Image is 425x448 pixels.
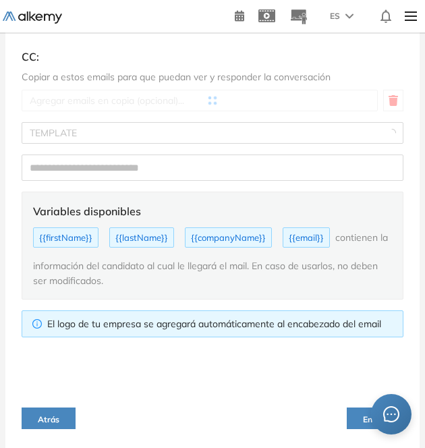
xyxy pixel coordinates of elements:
[399,3,422,30] img: Menu
[22,408,76,429] button: Atrás
[33,231,388,287] span: contienen la información del candidato al cual le llegará el mail. En caso de usarlos, no deben s...
[345,13,353,19] img: arrow
[33,203,392,219] h5: Variables disponibles
[32,319,42,329] span: info-circle
[33,227,98,248] span: {{firstName}}
[22,50,39,63] strong: CC :
[383,406,399,422] span: message
[109,227,174,248] span: {{lastName}}
[3,11,62,24] img: Logo
[283,227,330,248] span: {{email}}
[47,316,393,331] div: El logo de tu empresa se agregará automáticamente al encabezado del email
[347,408,403,429] button: Enviar
[330,10,340,22] span: ES
[388,129,396,137] span: loading
[38,414,59,424] span: Atrás
[185,227,272,248] span: {{companyName}}
[22,70,403,84] span: Copiar a estos emails para que puedan ver y responder la conversación
[363,414,387,424] span: Enviar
